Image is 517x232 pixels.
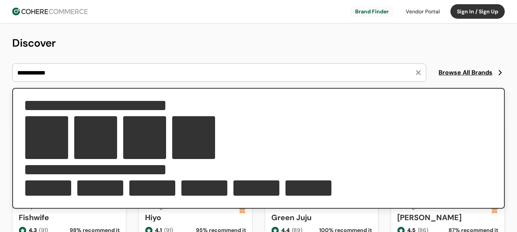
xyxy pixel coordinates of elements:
button: Sign In / Sign Up [450,4,505,19]
span: Discover [12,36,56,50]
img: Cohere Logo [12,8,88,15]
a: Fishwife [19,212,120,223]
a: Hiyo [145,212,238,223]
a: Green Juju [271,212,372,223]
span: Browse All Brands [439,68,493,77]
a: [PERSON_NAME] [397,212,491,223]
a: Browse All Brands [439,68,505,77]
